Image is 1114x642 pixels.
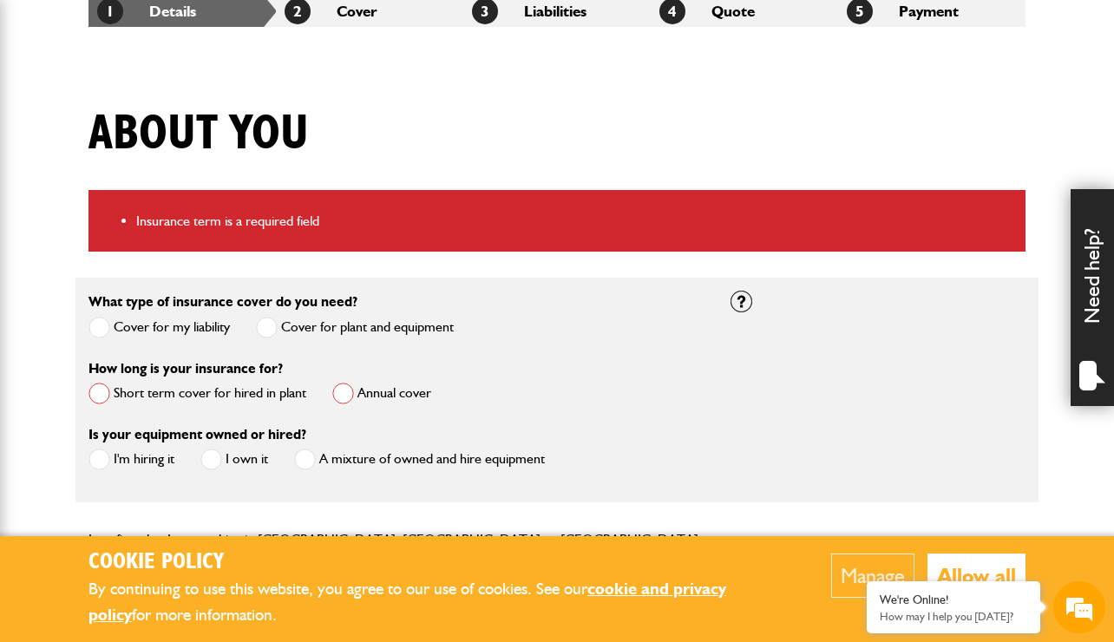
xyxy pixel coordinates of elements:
h2: Cookie Policy [88,549,778,576]
label: How long is your insurance for? [88,362,283,376]
label: Cover for plant and equipment [256,317,454,338]
label: I confirm that I am working in [GEOGRAPHIC_DATA], [GEOGRAPHIC_DATA] or [GEOGRAPHIC_DATA] [88,533,698,547]
label: What type of insurance cover do you need? [88,295,357,309]
h1: About you [88,105,309,163]
label: Is your equipment owned or hired? [88,428,306,442]
label: Short term cover for hired in plant [88,383,306,404]
div: Need help? [1071,189,1114,406]
label: Cover for my liability [88,317,230,338]
label: Annual cover [332,383,431,404]
button: Manage [831,554,914,598]
button: Allow all [927,554,1026,598]
li: Insurance term is a required field [136,210,1012,233]
p: How may I help you today? [880,610,1027,623]
div: We're Online! [880,593,1027,607]
label: I own it [200,449,268,470]
label: I'm hiring it [88,449,174,470]
label: A mixture of owned and hire equipment [294,449,545,470]
p: By continuing to use this website, you agree to our use of cookies. See our for more information. [88,576,778,629]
